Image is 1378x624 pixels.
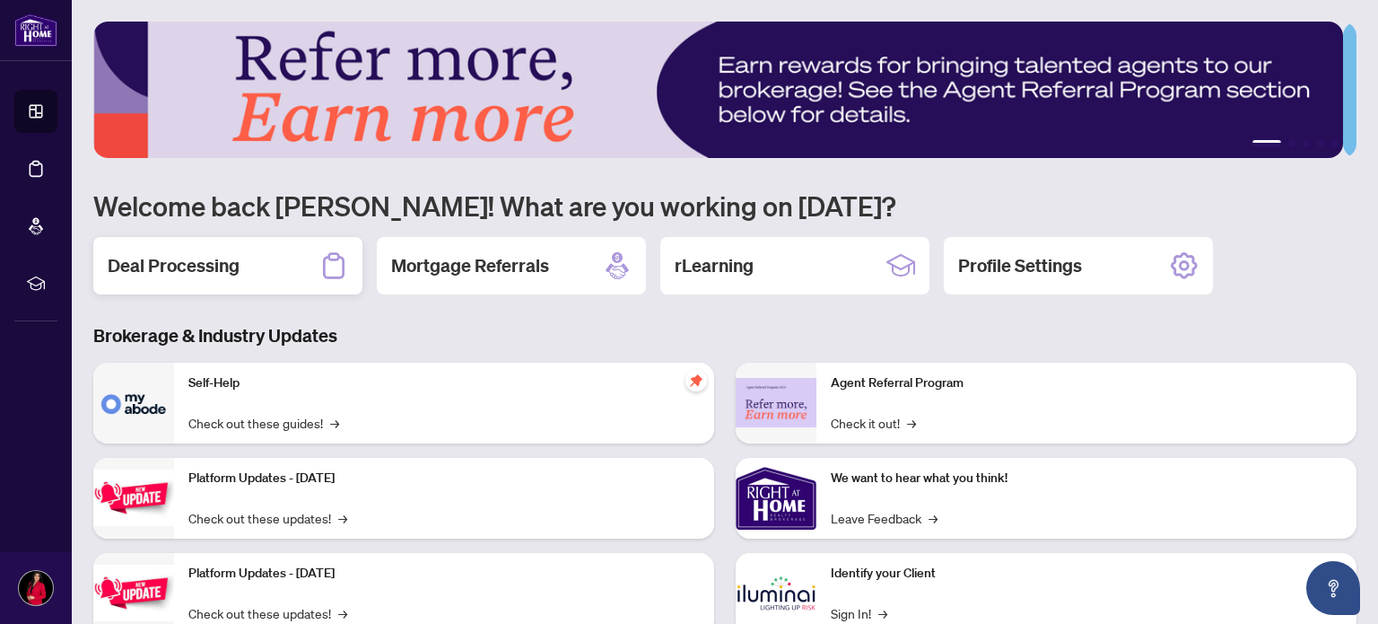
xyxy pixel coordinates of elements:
[93,363,174,444] img: Self-Help
[93,22,1343,158] img: Slide 0
[93,565,174,621] img: Platform Updates - July 8, 2025
[188,603,347,623] a: Check out these updates!→
[188,508,347,528] a: Check out these updates!→
[831,469,1342,488] p: We want to hear what you think!
[831,564,1342,584] p: Identify your Client
[188,469,700,488] p: Platform Updates - [DATE]
[188,413,339,433] a: Check out these guides!→
[831,508,938,528] a: Leave Feedback→
[1288,140,1295,147] button: 2
[338,603,347,623] span: →
[929,508,938,528] span: →
[831,413,916,433] a: Check it out!→
[108,253,240,278] h2: Deal Processing
[958,253,1082,278] h2: Profile Settings
[685,370,707,391] span: pushpin
[1252,140,1281,147] button: 1
[1306,561,1360,615] button: Open asap
[391,253,549,278] h2: Mortgage Referrals
[14,13,57,47] img: logo
[736,378,816,427] img: Agent Referral Program
[1331,140,1339,147] button: 5
[1303,140,1310,147] button: 3
[831,603,887,623] a: Sign In!→
[736,458,816,539] img: We want to hear what you think!
[330,413,339,433] span: →
[93,470,174,526] img: Platform Updates - July 21, 2025
[831,374,1342,393] p: Agent Referral Program
[338,508,347,528] span: →
[675,253,754,278] h2: rLearning
[1317,140,1324,147] button: 4
[19,571,53,605] img: Profile Icon
[188,374,700,393] p: Self-Help
[93,323,1356,348] h3: Brokerage & Industry Updates
[907,413,916,433] span: →
[188,564,700,584] p: Platform Updates - [DATE]
[93,189,1356,223] h1: Welcome back [PERSON_NAME]! What are you working on [DATE]?
[878,603,887,623] span: →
